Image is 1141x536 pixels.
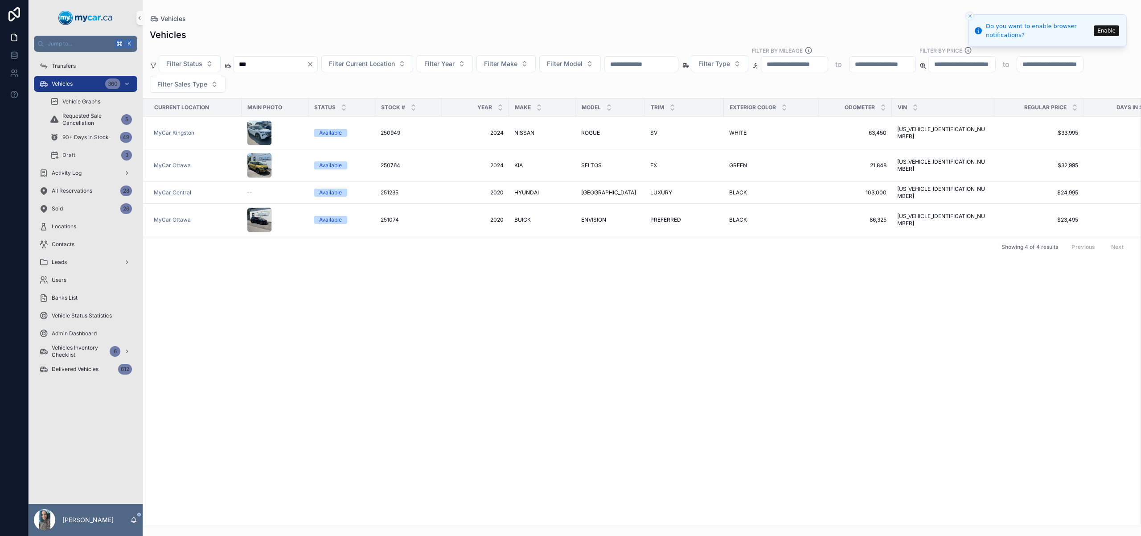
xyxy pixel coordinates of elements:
[247,189,303,196] a: --
[514,129,534,136] span: NISSAN
[314,216,370,224] a: Available
[730,104,776,111] span: Exterior Color
[650,162,718,169] a: EX
[58,11,113,25] img: App logo
[650,216,681,223] span: PREFERRED
[897,186,989,200] a: [US_VEHICLE_IDENTIFICATION_NUMBER]
[691,55,748,72] button: Select Button
[120,203,132,214] div: 26
[1000,129,1078,136] span: $33,995
[514,162,570,169] a: KIA
[34,308,137,324] a: Vehicle Status Statistics
[729,216,747,223] span: BLACK
[381,189,437,196] a: 251235
[897,158,989,173] a: [US_VEHICLE_IDENTIFICATION_NUMBER]
[476,55,536,72] button: Select Button
[1000,216,1078,223] a: $23,495
[1094,25,1119,36] button: Enable
[1000,189,1078,196] span: $24,995
[824,162,887,169] a: 21,848
[247,189,252,196] span: --
[1001,243,1058,251] span: Showing 4 of 4 results
[154,129,194,136] a: MyCar Kingston
[157,80,207,89] span: Filter Sales Type
[650,189,672,196] span: LUXURY
[45,129,137,145] a: 90+ Days In Stock49
[1024,104,1067,111] span: Regular Price
[34,361,137,377] a: Delivered Vehicles612
[319,189,342,197] div: Available
[729,162,747,169] span: GREEN
[581,216,640,223] a: ENVISION
[897,213,989,227] a: [US_VEHICLE_IDENTIFICATION_NUMBER]
[581,216,606,223] span: ENVISION
[650,129,718,136] a: SV
[314,129,370,137] a: Available
[52,330,97,337] span: Admin Dashboard
[965,12,974,21] button: Close toast
[247,104,282,111] span: Main Photo
[34,236,137,252] a: Contacts
[447,189,504,196] a: 2020
[62,98,100,105] span: Vehicle Graphs
[314,161,370,169] a: Available
[1000,162,1078,169] span: $32,995
[45,111,137,128] a: Requested Sale Cancellation5
[484,59,517,68] span: Filter Make
[897,126,989,140] span: [US_VEHICLE_IDENTIFICATION_NUMBER]
[52,312,112,319] span: Vehicle Status Statistics
[752,46,803,54] label: Filter By Mileage
[154,189,191,196] span: MyCar Central
[126,40,133,47] span: K
[381,189,398,196] span: 251235
[514,216,531,223] span: BUICK
[381,216,437,223] a: 251074
[48,40,111,47] span: Jump to...
[52,169,82,177] span: Activity Log
[34,290,137,306] a: Banks List
[381,129,400,136] span: 250949
[824,129,887,136] a: 63,450
[581,162,640,169] a: SELTOS
[154,189,236,196] a: MyCar Central
[34,343,137,359] a: Vehicles Inventory Checklist6
[477,104,492,111] span: Year
[314,104,336,111] span: Status
[729,129,813,136] a: WHITE
[381,216,399,223] span: 251074
[160,14,186,23] span: Vehicles
[319,216,342,224] div: Available
[447,162,504,169] span: 2024
[120,186,132,196] div: 28
[581,189,636,196] span: [GEOGRAPHIC_DATA]
[52,259,67,266] span: Leads
[651,104,664,111] span: Trim
[62,134,109,141] span: 90+ Days In Stock
[729,216,813,223] a: BLACK
[514,189,570,196] a: HYUNDAI
[34,219,137,235] a: Locations
[650,189,718,196] a: LUXURY
[154,162,191,169] a: MyCar Ottawa
[898,104,907,111] span: VIN
[515,104,531,111] span: Make
[447,129,504,136] a: 2024
[105,78,120,89] div: 360
[154,129,236,136] a: MyCar Kingston
[698,59,730,68] span: Filter Type
[417,55,473,72] button: Select Button
[154,216,191,223] a: MyCar Ottawa
[824,216,887,223] a: 86,325
[52,344,106,359] span: Vehicles Inventory Checklist
[166,59,202,68] span: Filter Status
[121,150,132,161] div: 3
[45,94,137,110] a: Vehicle Graphs
[34,36,137,52] button: Jump to...K
[581,129,600,136] span: ROGUE
[34,165,137,181] a: Activity Log
[154,216,236,223] a: MyCar Ottawa
[514,129,570,136] a: NISSAN
[34,272,137,288] a: Users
